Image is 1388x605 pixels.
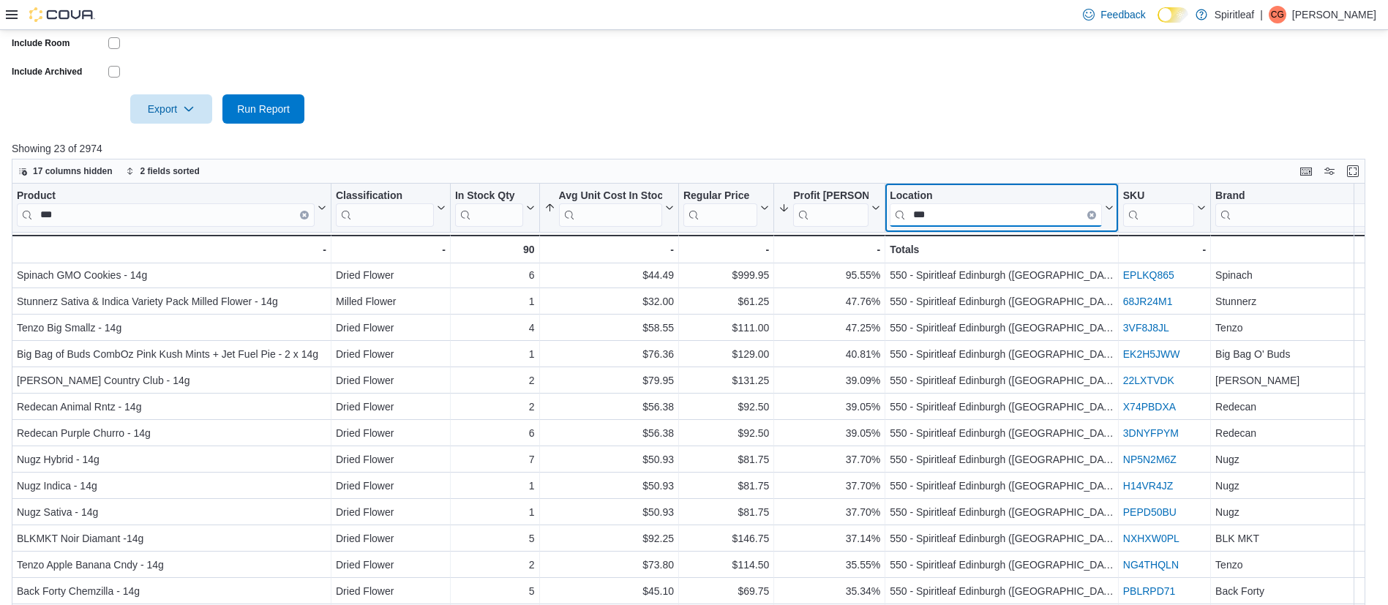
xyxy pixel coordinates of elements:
[336,425,446,443] div: Dried Flower
[17,425,326,443] div: Redecan Purple Churro - 14g
[890,504,1114,522] div: 550 - Spiritleaf Edinburgh ([GEOGRAPHIC_DATA])
[779,425,880,443] div: 39.05%
[17,451,326,469] div: Nugz Hybrid - 14g
[890,583,1114,601] div: 550 - Spiritleaf Edinburgh ([GEOGRAPHIC_DATA])
[12,162,119,180] button: 17 columns hidden
[455,451,535,469] div: 7
[683,530,769,548] div: $146.75
[17,399,326,416] div: Redecan Animal Rntz - 14g
[683,189,769,227] button: Regular Price
[1123,428,1179,440] a: 3DNYFPYM
[222,94,304,124] button: Run Report
[544,478,674,495] div: $50.93
[336,189,434,203] div: Classification
[455,478,535,495] div: 1
[1321,162,1338,180] button: Display options
[130,94,212,124] button: Export
[683,189,757,227] div: Regular Price
[1123,481,1173,492] a: H14VR4JZ
[17,189,326,227] button: ProductClear input
[890,425,1114,443] div: 550 - Spiritleaf Edinburgh ([GEOGRAPHIC_DATA])
[455,504,535,522] div: 1
[455,530,535,548] div: 5
[336,267,446,285] div: Dried Flower
[1123,323,1169,334] a: 3VF8J8JL
[1123,560,1179,571] a: NG4THQLN
[890,372,1114,390] div: 550 - Spiritleaf Edinburgh ([GEOGRAPHIC_DATA])
[779,530,880,548] div: 37.14%
[683,189,757,203] div: Regular Price
[17,293,326,311] div: Stunnerz Sativa & Indica Variety Pack Milled Flower - 14g
[1260,6,1263,23] p: |
[683,267,769,285] div: $999.95
[890,451,1114,469] div: 550 - Spiritleaf Edinburgh ([GEOGRAPHIC_DATA])
[779,293,880,311] div: 47.76%
[683,293,769,311] div: $61.25
[1100,7,1145,22] span: Feedback
[890,189,1114,227] button: LocationClear input
[12,66,82,78] label: Include Archived
[455,399,535,416] div: 2
[683,346,769,364] div: $129.00
[336,530,446,548] div: Dried Flower
[1123,454,1177,466] a: NP5N2M6Z
[683,478,769,495] div: $81.75
[544,399,674,416] div: $56.38
[17,530,326,548] div: BLKMKT Noir Diamant -14g
[455,346,535,364] div: 1
[559,189,662,203] div: Avg Unit Cost In Stock
[890,189,1102,203] div: Location
[1087,211,1096,219] button: Clear input
[139,94,203,124] span: Export
[544,346,674,364] div: $76.36
[455,189,523,203] div: In Stock Qty
[683,372,769,390] div: $131.25
[336,320,446,337] div: Dried Flower
[890,399,1114,416] div: 550 - Spiritleaf Edinburgh ([GEOGRAPHIC_DATA])
[1271,6,1284,23] span: CG
[455,241,535,258] div: 90
[544,557,674,574] div: $73.80
[17,320,326,337] div: Tenzo Big Smallz - 14g
[1123,507,1177,519] a: PEPD50BU
[779,346,880,364] div: 40.81%
[140,165,200,177] span: 2 fields sorted
[12,141,1379,156] p: Showing 23 of 2974
[336,189,446,227] button: Classification
[779,241,880,258] div: -
[1123,402,1176,413] a: X74PBDXA
[779,320,880,337] div: 47.25%
[120,162,206,180] button: 2 fields sorted
[683,583,769,601] div: $69.75
[1123,189,1194,203] div: SKU
[12,37,70,49] label: Include Room
[779,189,880,227] button: Profit [PERSON_NAME] (%)
[1123,241,1206,258] div: -
[17,478,326,495] div: Nugz Indica - 14g
[544,267,674,285] div: $44.49
[1344,162,1362,180] button: Enter fullscreen
[336,346,446,364] div: Dried Flower
[544,583,674,601] div: $45.10
[779,372,880,390] div: 39.09%
[1123,375,1174,387] a: 22LXTVDK
[336,478,446,495] div: Dried Flower
[683,557,769,574] div: $114.50
[683,320,769,337] div: $111.00
[793,189,869,203] div: Profit [PERSON_NAME] (%)
[336,293,446,311] div: Milled Flower
[455,583,535,601] div: 5
[890,557,1114,574] div: 550 - Spiritleaf Edinburgh ([GEOGRAPHIC_DATA])
[455,189,535,227] button: In Stock Qty
[336,451,446,469] div: Dried Flower
[33,165,113,177] span: 17 columns hidden
[17,504,326,522] div: Nugz Sativa - 14g
[890,346,1114,364] div: 550 - Spiritleaf Edinburgh ([GEOGRAPHIC_DATA])
[455,372,535,390] div: 2
[544,320,674,337] div: $58.55
[890,189,1102,227] div: Location
[336,372,446,390] div: Dried Flower
[779,478,880,495] div: 37.70%
[779,451,880,469] div: 37.70%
